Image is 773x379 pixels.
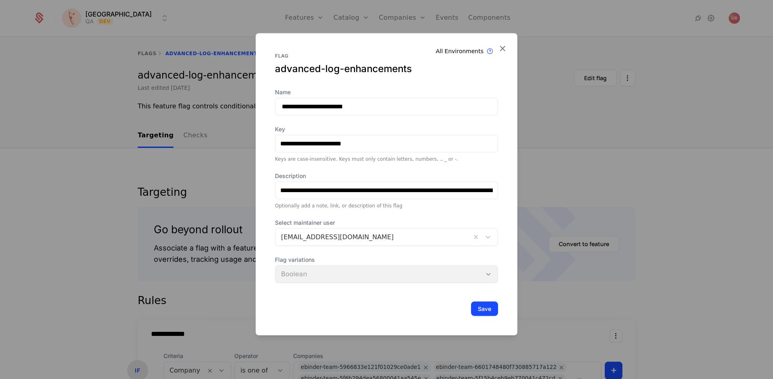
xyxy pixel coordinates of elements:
[436,47,484,55] div: All Environments
[275,88,498,96] label: Name
[275,155,498,162] div: Keys are case-insensitive. Keys must only contain letters, numbers, ., _ or -.
[275,255,498,263] span: Flag variations
[275,62,498,75] div: advanced-log-enhancements
[275,125,498,133] label: Key
[471,301,498,316] button: Save
[275,172,498,180] label: Description
[275,52,498,59] div: Flag
[275,202,498,209] div: Optionally add a note, link, or description of this flag
[275,218,498,226] span: Select maintainer user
